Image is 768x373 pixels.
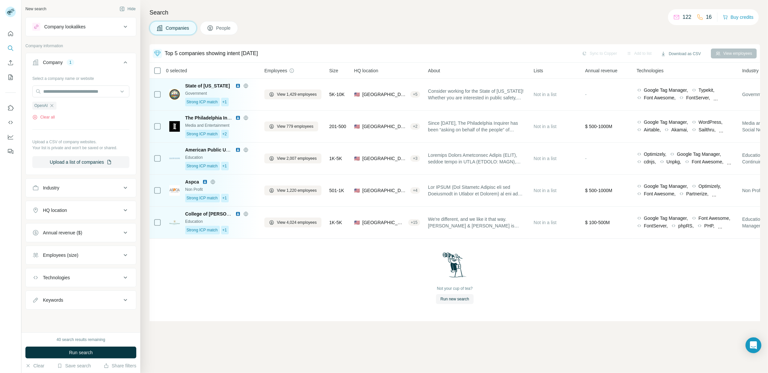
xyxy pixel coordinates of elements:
span: [GEOGRAPHIC_DATA], [US_STATE] [362,219,406,226]
span: $ 500-1000M [585,124,613,129]
span: College of [PERSON_NAME] and [PERSON_NAME] [185,211,297,217]
button: Industry [26,180,136,196]
span: 🇺🇸 [354,155,360,162]
div: + 5 [410,91,420,97]
button: View 2,007 employees [264,153,321,163]
span: 1K-5K [329,155,342,162]
button: Download as CSV [656,49,705,59]
div: Top 5 companies showing intent [DATE] [165,50,258,57]
span: About [428,67,440,74]
span: - [585,156,587,161]
button: Use Surfe on LinkedIn [5,102,16,114]
span: 🇺🇸 [354,187,360,194]
div: Technologies [43,274,70,281]
button: Run search [25,347,136,358]
button: Upload a list of companies [32,156,129,168]
span: FontServer, [644,222,668,229]
span: Not in a list [534,92,556,97]
span: American Public University System [185,147,263,153]
img: LinkedIn logo [235,211,241,217]
button: Hide [115,4,140,14]
div: + 2 [410,123,420,129]
span: Google Tag Manager, [644,215,688,221]
span: OpenAI [34,103,48,109]
button: Feedback [5,146,16,157]
span: Size [329,67,338,74]
span: Google Tag Manager, [677,151,721,157]
div: Government [185,90,256,96]
button: Run new search [436,294,474,304]
button: Keywords [26,292,136,308]
div: HQ location [43,207,67,214]
button: View 1,220 employees [264,186,321,195]
button: Company lookalikes [26,19,136,35]
span: Strong ICP match [186,227,218,233]
span: Not in a list [534,156,556,161]
div: Keywords [43,297,63,303]
span: WordPress, [699,119,723,125]
img: LinkedIn logo [235,115,241,120]
span: Lists [534,67,543,74]
img: Logo of The Philadelphia Inquirer [169,121,180,132]
span: Annual revenue [585,67,618,74]
span: Typekit, [699,87,715,93]
button: Clear all [32,114,55,120]
div: Industry [43,185,59,191]
div: + 3 [410,155,420,161]
div: Open Intercom Messenger [746,337,761,353]
button: Dashboard [5,131,16,143]
button: Buy credits [723,13,753,22]
span: +2 [222,131,227,137]
span: Aspca [185,179,199,185]
button: Employees (size) [26,247,136,263]
span: 5K-10K [329,91,345,98]
span: Unpkg, [667,158,681,165]
span: Strong ICP match [186,163,218,169]
span: 0 selected [166,67,187,74]
button: Save search [57,362,91,369]
span: 201-500 [329,123,346,130]
div: Education [185,154,256,160]
div: Not your cup of tea? [437,286,473,291]
img: Logo of Aspca [169,185,180,196]
span: Sailthru, [699,126,716,133]
img: Logo of American Public University System [169,158,180,159]
span: 501-1K [329,187,344,194]
span: Industry [742,67,759,74]
span: Run search [69,349,93,356]
div: Company lookalikes [44,23,85,30]
span: +1 [222,99,227,105]
span: $ 500-1000M [585,188,613,193]
span: Font Awesome, [644,190,676,197]
span: Employees [264,67,287,74]
span: FontServer, [686,94,710,101]
span: [GEOGRAPHIC_DATA], [US_STATE] [362,155,408,162]
button: Clear [25,362,44,369]
img: Logo of State of New Hampshire [169,89,180,100]
span: HQ location [354,67,378,74]
button: Technologies [26,270,136,286]
span: Since [DATE], The Philadelphia Inquirer has been “asking on behalf of the people” of [GEOGRAPHIC_... [428,120,526,133]
button: Company1 [26,54,136,73]
span: [GEOGRAPHIC_DATA], [US_STATE] [362,187,408,194]
span: Optimizely, [699,183,721,189]
span: Font Awesome, [692,158,723,165]
button: View 4,024 employees [264,218,321,227]
span: View 2,007 employees [277,155,317,161]
h4: Search [150,8,760,17]
img: LinkedIn logo [235,147,241,153]
span: Strong ICP match [186,131,218,137]
span: +1 [222,163,227,169]
div: Education [185,219,256,224]
span: We're different, and we like it that way. [PERSON_NAME] & [PERSON_NAME] is unlike any other unive... [428,216,526,229]
span: View 1,220 employees [277,187,317,193]
span: phpRS, [678,222,694,229]
button: Enrich CSV [5,57,16,69]
div: Media and Entertainment [185,122,256,128]
span: Akamai, [671,126,688,133]
span: The Philadelphia Inquirer [185,115,240,120]
div: Company [43,59,63,66]
span: Consider working for the State of [US_STATE]! Whether you are interested in public safety, health... [428,88,526,101]
span: +1 [222,195,227,201]
button: Share filters [104,362,136,369]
